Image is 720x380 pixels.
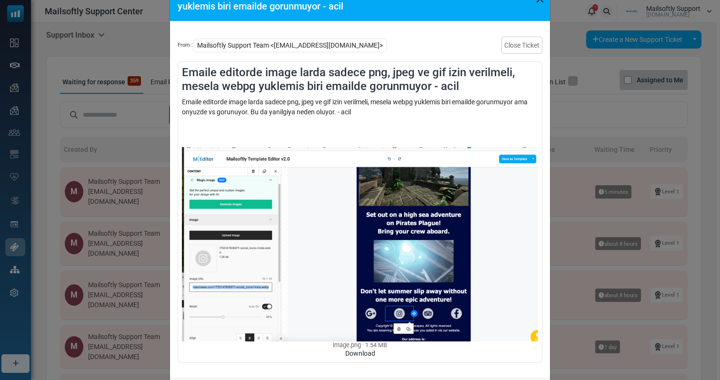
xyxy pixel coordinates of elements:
a: Download [345,350,375,357]
div: Emaile editorde image larda sadece png, jpeg ve gif izin verilmeli, mesela webpg yuklemis biri em... [182,97,538,359]
h4: Emaile editorde image larda sadece png, jpeg ve gif izin verilmeli, mesela webpg yuklemis biri em... [182,66,538,93]
span: 1.54 MB [362,341,387,349]
img: image.png [182,147,538,341]
span: image.png [333,341,361,349]
span: From : [178,41,193,50]
a: Close Ticket [501,37,542,54]
span: Mailsoftly Support Team <[EMAIL_ADDRESS][DOMAIN_NAME]> [193,39,387,52]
